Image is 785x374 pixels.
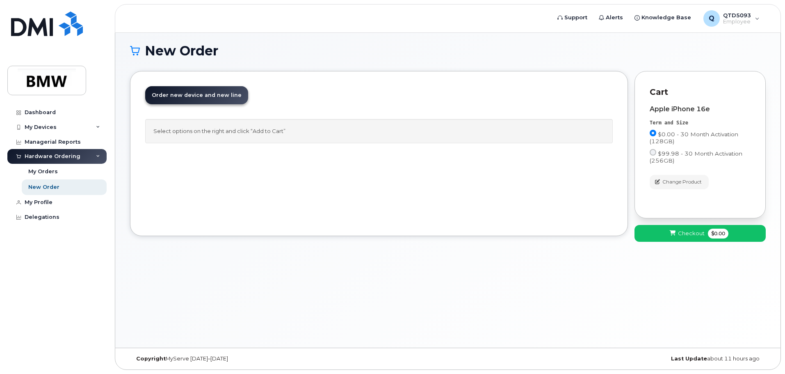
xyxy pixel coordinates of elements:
[650,175,709,189] button: Change Product
[749,338,779,368] iframe: Messenger Launcher
[650,150,742,164] span: $99.98 - 30 Month Activation (256GB)
[130,44,766,58] h1: New Order
[708,229,728,239] span: $0.00
[650,119,751,126] div: Term and Size
[634,225,766,242] button: Checkout $0.00
[678,229,705,237] span: Checkout
[650,86,751,98] p: Cart
[650,130,656,136] input: $0.00 - 30 Month Activation (128GB)
[662,178,702,186] span: Change Product
[671,356,707,362] strong: Last Update
[136,356,166,362] strong: Copyright
[152,92,242,98] span: Order new device and new line
[554,356,766,362] div: about 11 hours ago
[650,106,751,113] div: Apple iPhone 16e
[130,356,342,362] div: MyServe [DATE]–[DATE]
[650,131,738,145] span: $0.00 - 30 Month Activation (128GB)
[650,149,656,156] input: $99.98 - 30 Month Activation (256GB)
[145,119,613,143] div: Select options on the right and click “Add to Cart”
